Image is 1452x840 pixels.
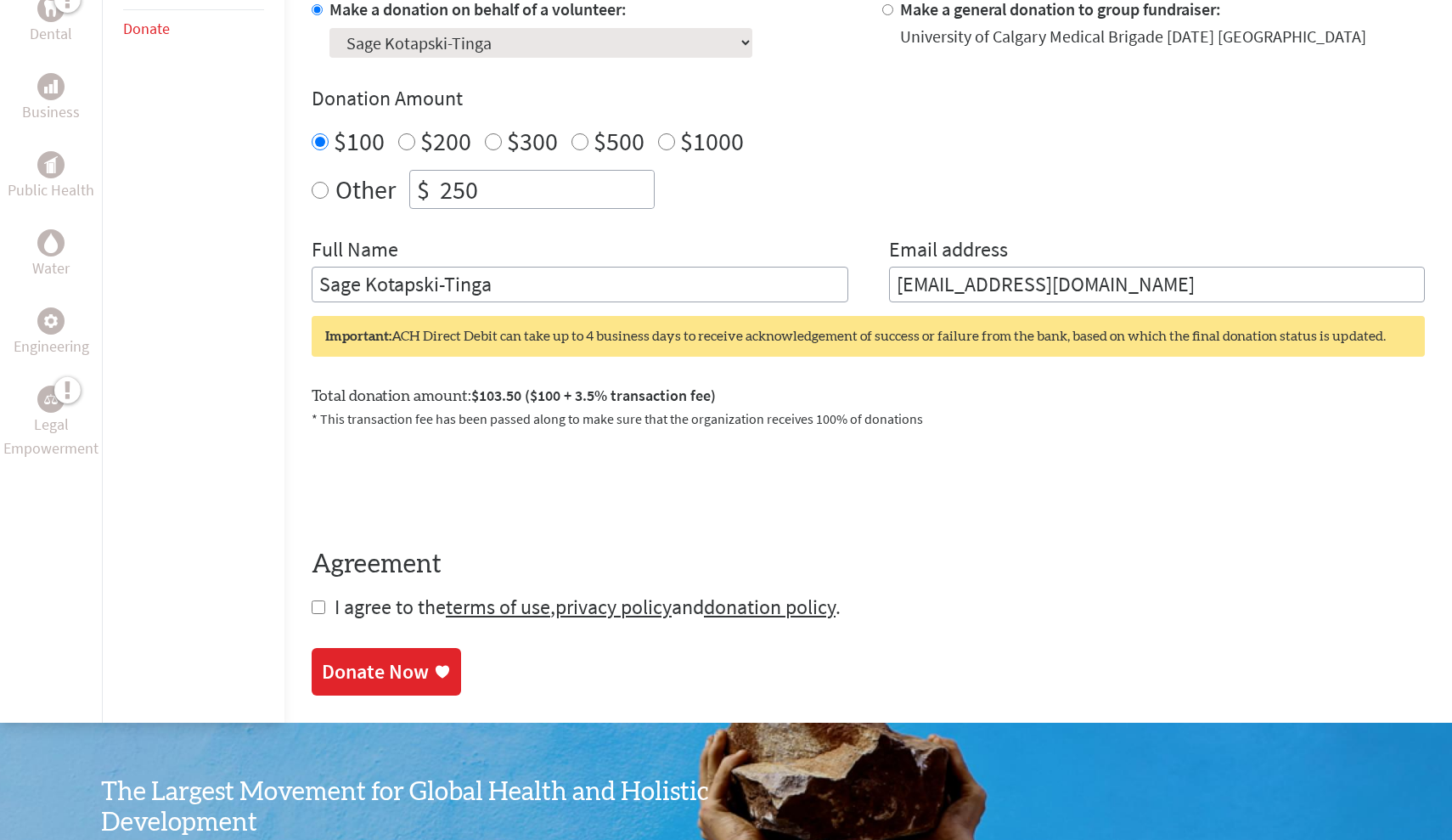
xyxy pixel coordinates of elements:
[312,85,1425,112] h4: Donation Amount
[322,658,429,685] div: Donate Now
[446,594,550,620] a: terms of use
[312,648,461,696] a: Donate Now
[44,394,58,404] img: Legal Empowerment
[123,19,170,38] a: Donate
[312,449,570,516] iframe: reCAPTCHA
[325,330,391,343] strong: Important:
[436,171,654,208] input: Enter Amount
[680,125,744,157] label: $1000
[420,125,471,157] label: $200
[22,100,80,124] p: Business
[312,267,848,302] input: Enter Full Name
[889,267,1426,302] input: Your Email
[410,171,436,208] div: $
[507,125,558,157] label: $300
[3,413,98,460] p: Legal Empowerment
[37,229,65,257] div: Water
[44,234,58,253] img: Water
[44,156,58,173] img: Public Health
[37,73,65,100] div: Business
[32,229,70,280] a: WaterWater
[37,386,65,413] div: Legal Empowerment
[3,386,98,460] a: Legal EmpowermentLegal Empowerment
[44,1,58,17] img: Dental
[555,594,672,620] a: privacy policy
[312,236,398,267] label: Full Name
[22,73,80,124] a: BusinessBusiness
[335,594,841,620] span: I agree to the , and .
[14,335,89,358] p: Engineering
[312,550,1425,580] h4: Agreement
[32,257,70,280] p: Water
[471,386,716,405] span: $103.50 ($100 + 3.5% transaction fee)
[889,236,1008,267] label: Email address
[37,307,65,335] div: Engineering
[312,409,1425,429] p: * This transaction fee has been passed along to make sure that the organization receives 100% of ...
[30,22,72,46] p: Dental
[8,178,94,202] p: Public Health
[8,151,94,202] a: Public HealthPublic Health
[123,10,264,48] li: Donate
[37,151,65,178] div: Public Health
[334,125,385,157] label: $100
[44,314,58,328] img: Engineering
[900,25,1366,48] div: University of Calgary Medical Brigade [DATE] [GEOGRAPHIC_DATA]
[594,125,644,157] label: $500
[101,777,726,838] h3: The Largest Movement for Global Health and Holistic Development
[312,384,716,409] label: Total donation amount:
[312,316,1425,357] div: ACH Direct Debit can take up to 4 business days to receive acknowledgement of success or failure ...
[44,80,58,93] img: Business
[704,594,836,620] a: donation policy
[14,307,89,358] a: EngineeringEngineering
[335,170,396,209] label: Other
